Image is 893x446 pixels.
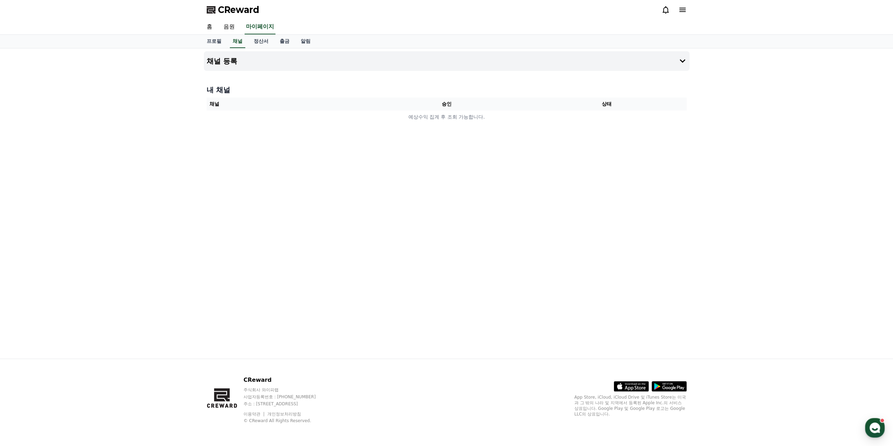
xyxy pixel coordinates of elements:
p: © CReward All Rights Reserved. [244,418,329,424]
span: CReward [218,4,259,15]
a: 알림 [295,35,316,48]
span: 홈 [22,233,26,239]
p: CReward [244,376,329,384]
p: 주식회사 와이피랩 [244,387,329,393]
a: 프로필 [201,35,227,48]
p: 주소 : [STREET_ADDRESS] [244,401,329,407]
a: 대화 [46,222,91,240]
a: 마이페이지 [245,20,275,34]
a: 정산서 [248,35,274,48]
a: 출금 [274,35,295,48]
h4: 내 채널 [207,85,687,95]
p: App Store, iCloud, iCloud Drive 및 iTunes Store는 미국과 그 밖의 나라 및 지역에서 등록된 Apple Inc.의 서비스 상표입니다. Goo... [574,394,687,417]
a: CReward [207,4,259,15]
a: 채널 [230,35,245,48]
td: 예상수익 집계 후 조회 가능합니다. [207,111,687,124]
a: 음원 [218,20,240,34]
th: 채널 [207,98,367,111]
a: 설정 [91,222,135,240]
a: 홈 [2,222,46,240]
span: 설정 [108,233,117,239]
a: 개인정보처리방침 [267,412,301,417]
button: 채널 등록 [204,51,689,71]
h4: 채널 등록 [207,57,237,65]
a: 홈 [201,20,218,34]
p: 사업자등록번호 : [PHONE_NUMBER] [244,394,329,400]
a: 이용약관 [244,412,266,417]
th: 상태 [526,98,686,111]
span: 대화 [64,233,73,239]
th: 승인 [366,98,526,111]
